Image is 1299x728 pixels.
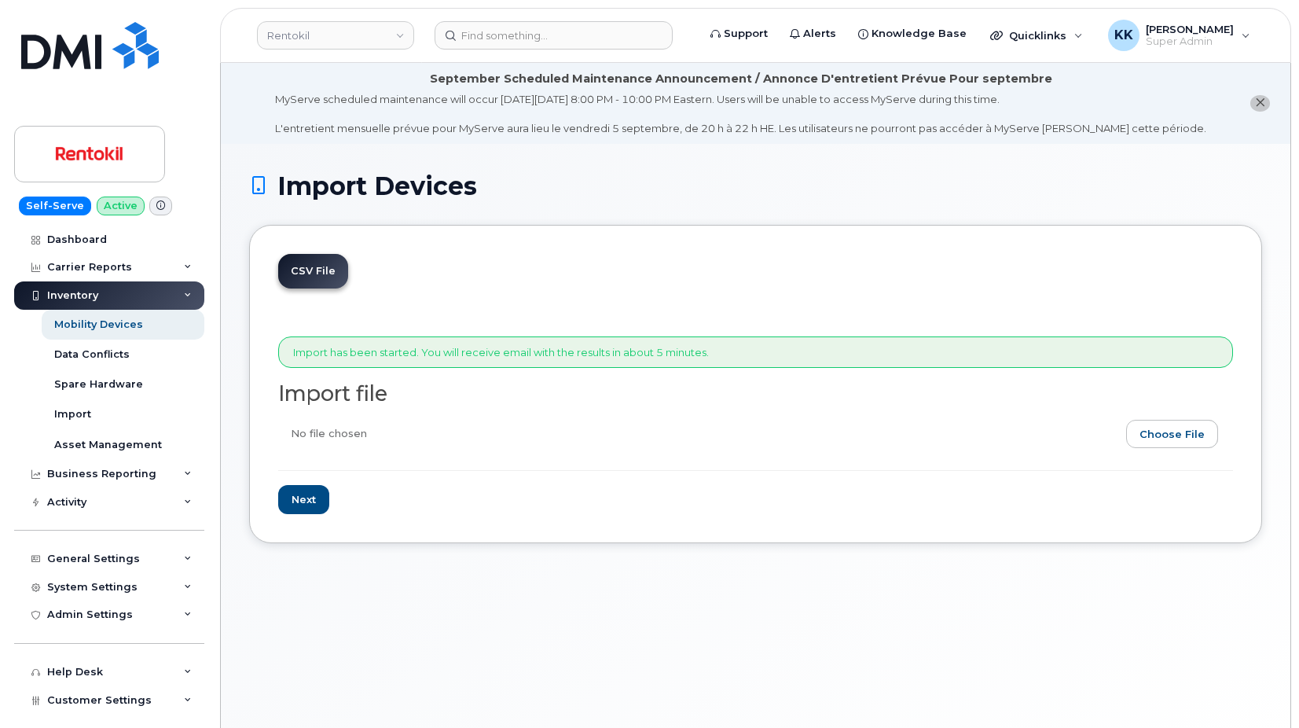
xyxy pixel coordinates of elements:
h2: Import file [278,382,1233,406]
a: CSV File [278,254,348,289]
button: close notification [1250,95,1270,112]
h1: Import Devices [249,172,1262,200]
input: Next [278,485,329,514]
div: MyServe scheduled maintenance will occur [DATE][DATE] 8:00 PM - 10:00 PM Eastern. Users will be u... [275,92,1206,136]
div: September Scheduled Maintenance Announcement / Annonce D'entretient Prévue Pour septembre [430,71,1052,87]
div: Import has been started. You will receive email with the results in about 5 minutes. [278,336,1233,369]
